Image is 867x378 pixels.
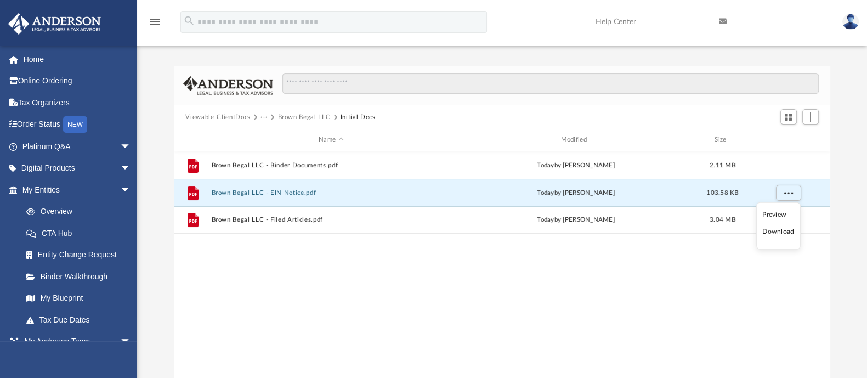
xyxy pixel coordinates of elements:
a: Digital Productsarrow_drop_down [8,157,148,179]
li: Download [762,226,794,238]
div: Size [700,135,744,145]
a: Overview [15,201,148,223]
a: Binder Walkthrough [15,266,148,287]
button: Viewable-ClientDocs [185,112,250,122]
span: arrow_drop_down [120,136,142,158]
span: arrow_drop_down [120,179,142,201]
div: NEW [63,116,87,133]
i: search [183,15,195,27]
img: Anderson Advisors Platinum Portal [5,13,104,35]
div: by [PERSON_NAME] [456,188,695,198]
a: menu [148,21,161,29]
span: 103.58 KB [706,189,738,195]
span: 2.11 MB [710,162,735,168]
a: Online Ordering [8,70,148,92]
button: ··· [260,112,268,122]
button: Brown Begal LLC [277,112,330,122]
a: CTA Hub [15,222,148,244]
span: today [537,189,554,195]
button: Initial Docs [341,112,376,122]
ul: More options [756,202,801,250]
div: Modified [456,135,696,145]
i: menu [148,15,161,29]
a: My Entitiesarrow_drop_down [8,179,148,201]
a: Entity Change Request [15,244,148,266]
input: Search files and folders [282,73,818,94]
div: id [749,135,826,145]
img: User Pic [842,14,859,30]
button: Brown Begal LLC - Binder Documents.pdf [211,162,451,169]
a: Home [8,48,148,70]
div: by [PERSON_NAME] [456,160,695,170]
span: arrow_drop_down [120,331,142,353]
a: Order StatusNEW [8,114,148,136]
a: My Anderson Teamarrow_drop_down [8,331,142,353]
a: Tax Organizers [8,92,148,114]
div: Name [211,135,451,145]
li: Preview [762,209,794,221]
a: Platinum Q&Aarrow_drop_down [8,136,148,157]
a: My Blueprint [15,287,142,309]
button: More options [775,184,801,201]
button: Brown Begal LLC - Filed Articles.pdf [211,216,451,223]
button: Switch to Grid View [780,109,797,125]
button: Brown Begal LLC - EIN Notice.pdf [211,189,451,196]
span: today [537,217,554,223]
span: 3.04 MB [710,217,735,223]
span: arrow_drop_down [120,157,142,180]
span: today [537,162,554,168]
div: by [PERSON_NAME] [456,215,695,225]
div: id [178,135,206,145]
a: Tax Due Dates [15,309,148,331]
button: Add [802,109,819,125]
